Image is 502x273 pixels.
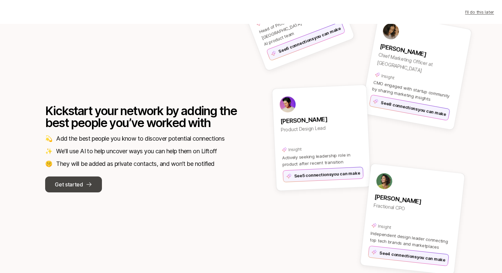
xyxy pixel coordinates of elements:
[370,231,448,250] span: Independent design leader connecting top tech brands and marketplaces
[56,134,224,143] p: Add the best people you know to discover potential connections
[372,80,450,102] span: CMO engaged with startup community by sharing marketing insights
[379,42,460,65] p: [PERSON_NAME]
[381,72,395,81] p: Insight
[55,180,83,189] p: Get started
[45,159,52,169] p: 🤫
[279,96,296,113] img: avatar-3.png
[376,172,393,190] img: avatar-1.jpg
[465,9,494,15] p: I'll do this later
[45,105,238,129] p: Kickstart your network by adding the best people you’ve worked with
[376,51,459,81] p: Chief Marketing Officer at [GEOGRAPHIC_DATA]
[56,159,214,169] p: They will be added as private contacts, and won’t be notified
[381,22,400,41] img: woman-with-black-hair.jpg
[378,223,392,231] p: Insight
[45,176,102,192] button: Get started
[258,8,336,47] span: Head of Product at [GEOGRAPHIC_DATA] - actively building AI product team
[56,147,216,156] p: We'll use AI to help uncover ways you can help them on Liftoff
[281,122,361,134] p: Product Design Lead
[373,201,454,218] p: Fractional CPO
[288,146,302,153] p: Insight
[280,113,361,126] p: [PERSON_NAME]
[45,134,52,143] p: 💫
[282,152,350,167] span: Actively seeking leadership role in product after recent transition
[45,147,52,156] p: ✨
[374,192,455,210] p: [PERSON_NAME]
